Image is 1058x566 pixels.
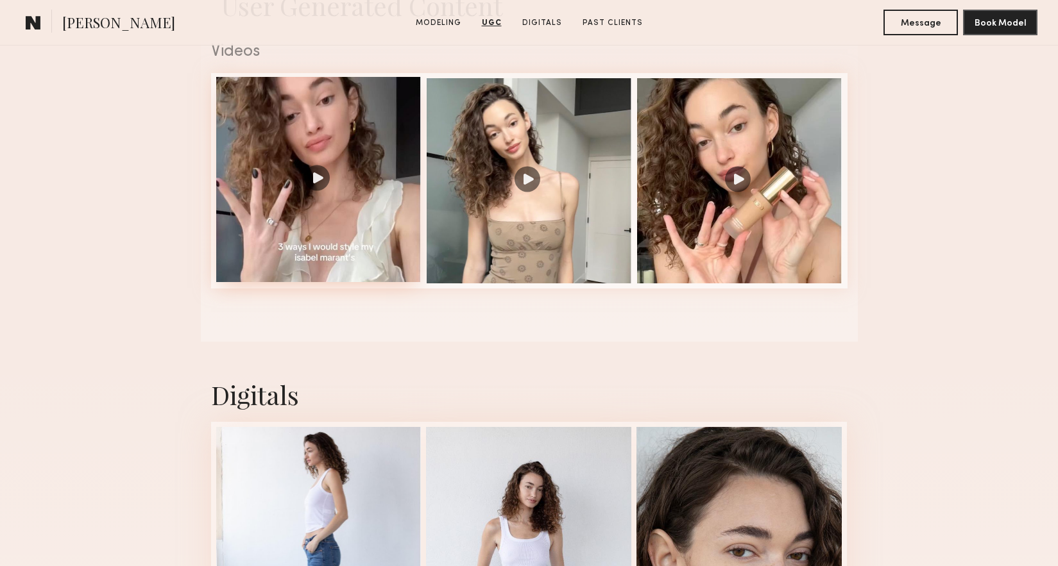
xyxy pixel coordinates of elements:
button: Book Model [963,10,1037,35]
button: Message [883,10,958,35]
a: Digitals [517,17,567,29]
div: Videos [211,44,848,60]
a: Book Model [963,17,1037,28]
a: UGC [477,17,507,29]
a: Past Clients [577,17,648,29]
span: [PERSON_NAME] [62,13,175,35]
div: Digitals [211,378,848,412]
a: Modeling [411,17,466,29]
